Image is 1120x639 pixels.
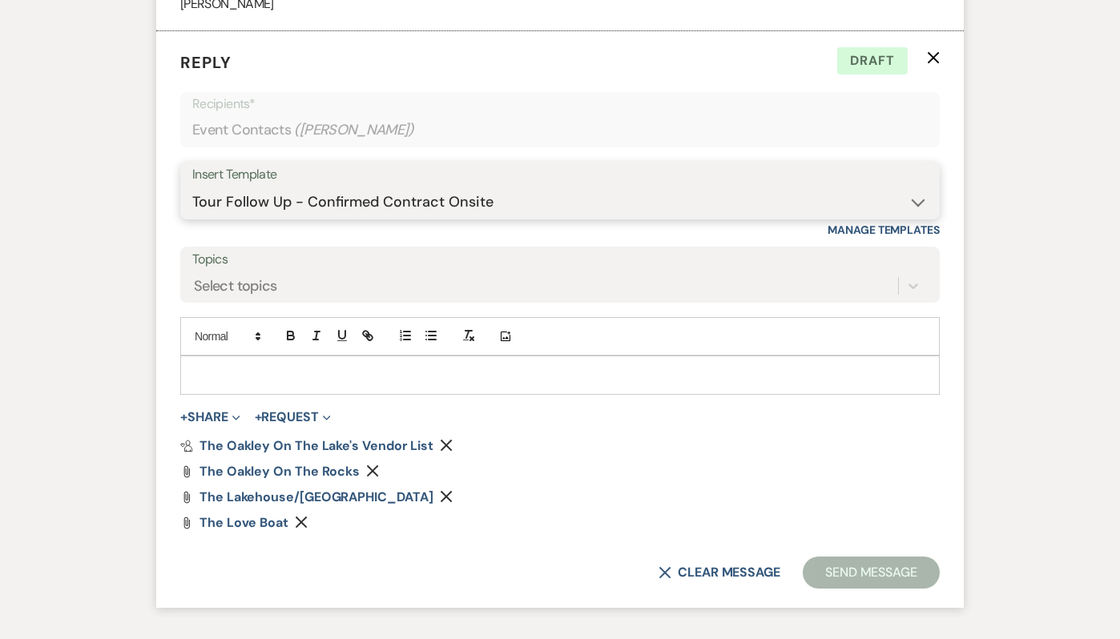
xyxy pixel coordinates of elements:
span: + [180,411,187,424]
span: The Love Boat [199,514,288,531]
span: + [255,411,262,424]
button: Clear message [659,566,780,579]
div: Select topics [194,275,277,297]
span: Reply [180,52,232,73]
div: Event Contacts [192,115,928,146]
div: Insert Template [192,163,928,187]
label: Topics [192,248,928,271]
button: Request [255,411,331,424]
span: Draft [837,47,908,74]
a: The Oakley on the Lake's Vendor List [180,440,433,452]
button: Send Message [803,557,940,589]
span: The Oakley On The Rocks [199,463,360,480]
p: Recipients* [192,94,928,115]
span: ( [PERSON_NAME] ) [294,119,414,141]
a: The Oakley On The Rocks [199,465,360,478]
button: Share [180,411,240,424]
span: The Lakehouse/[GEOGRAPHIC_DATA] [199,488,433,505]
a: The Love Boat [199,516,288,529]
a: The Lakehouse/[GEOGRAPHIC_DATA] [199,491,433,504]
span: The Oakley on the Lake's Vendor List [199,437,433,454]
a: Manage Templates [828,223,940,237]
